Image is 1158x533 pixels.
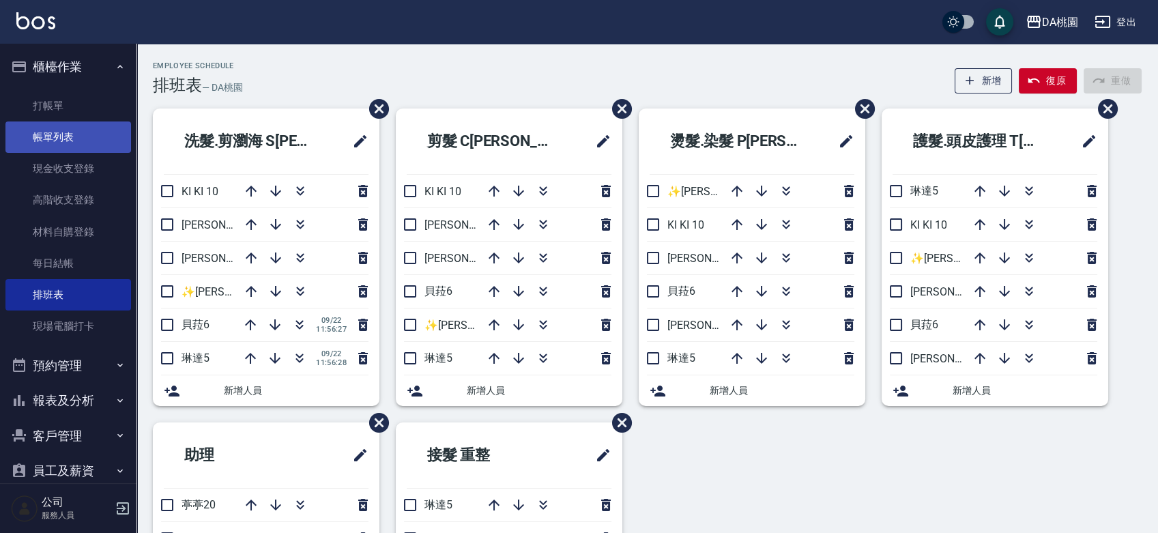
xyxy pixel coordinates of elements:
span: [PERSON_NAME]8 [424,252,512,265]
span: 葶葶20 [182,498,216,511]
span: KI KI 10 [910,218,947,231]
button: 復原 [1019,68,1077,93]
span: 新增人員 [710,384,854,398]
span: 09/22 [316,316,347,325]
span: 刪除班表 [845,89,877,129]
a: 現金收支登錄 [5,153,131,184]
a: 現場電腦打卡 [5,311,131,342]
span: KI KI 10 [424,185,461,198]
div: DA桃園 [1042,14,1078,31]
span: 貝菈6 [910,318,938,331]
button: save [986,8,1013,35]
button: 櫃檯作業 [5,49,131,85]
span: 琳達5 [910,184,938,197]
div: 新增人員 [639,375,865,406]
span: [PERSON_NAME]8 [667,319,755,332]
span: [PERSON_NAME]3 [182,218,270,231]
span: ✨[PERSON_NAME][PERSON_NAME] ✨16 [182,285,388,298]
span: KI KI 10 [667,218,704,231]
button: 員工及薪資 [5,453,131,489]
span: 琳達5 [424,351,452,364]
img: Person [11,495,38,522]
button: 登出 [1089,10,1142,35]
span: ✨[PERSON_NAME][PERSON_NAME] ✨16 [910,252,1116,265]
h2: Employee Schedule [153,61,243,70]
span: KI KI 10 [182,185,218,198]
a: 高階收支登錄 [5,184,131,216]
span: 修改班表的標題 [344,125,368,158]
h5: 公司 [42,495,111,509]
div: 新增人員 [882,375,1108,406]
img: Logo [16,12,55,29]
h2: 燙髮.染髮 P[PERSON_NAME] [650,117,820,166]
a: 帳單列表 [5,121,131,153]
span: 刪除班表 [1088,89,1120,129]
span: 修改班表的標題 [587,125,611,158]
h3: 排班表 [153,76,202,95]
a: 排班表 [5,279,131,311]
span: 新增人員 [953,384,1097,398]
h2: 接髮 重整 [407,431,549,480]
span: 11:56:27 [316,325,347,334]
span: 琳達5 [182,351,209,364]
span: 新增人員 [224,384,368,398]
span: 刪除班表 [359,403,391,443]
span: [PERSON_NAME]8 [910,285,998,298]
a: 每日結帳 [5,248,131,279]
span: 09/22 [316,349,347,358]
span: ✨[PERSON_NAME][PERSON_NAME] ✨16 [667,185,873,198]
span: 琳達5 [667,351,695,364]
div: 新增人員 [396,375,622,406]
h2: 剪髮 C[PERSON_NAME] [407,117,577,166]
span: 刪除班表 [602,403,634,443]
span: 刪除班表 [602,89,634,129]
span: 修改班表的標題 [830,125,854,158]
span: [PERSON_NAME]3 [667,252,755,265]
span: [PERSON_NAME]3 [910,352,998,365]
p: 服務人員 [42,509,111,521]
a: 材料自購登錄 [5,216,131,248]
div: 新增人員 [153,375,379,406]
span: 11:56:28 [316,358,347,367]
button: 報表及分析 [5,383,131,418]
a: 打帳單 [5,90,131,121]
button: DA桃園 [1020,8,1084,36]
span: 修改班表的標題 [344,439,368,472]
button: 預約管理 [5,348,131,384]
span: 貝菈6 [424,285,452,298]
span: [PERSON_NAME]8 [182,252,270,265]
span: 琳達5 [424,498,452,511]
h2: 助理 [164,431,289,480]
span: 修改班表的標題 [587,439,611,472]
button: 客戶管理 [5,418,131,454]
span: 貝菈6 [667,285,695,298]
span: 新增人員 [467,384,611,398]
span: 貝菈6 [182,318,209,331]
h6: — DA桃園 [202,81,243,95]
span: ✨[PERSON_NAME][PERSON_NAME] ✨16 [424,319,631,332]
h2: 洗髮.剪瀏海 S[PERSON_NAME] [164,117,334,166]
span: 刪除班表 [359,89,391,129]
span: [PERSON_NAME]3 [424,218,512,231]
h2: 護髮.頭皮護理 T[PERSON_NAME] [893,117,1063,166]
button: 新增 [955,68,1013,93]
span: 修改班表的標題 [1073,125,1097,158]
